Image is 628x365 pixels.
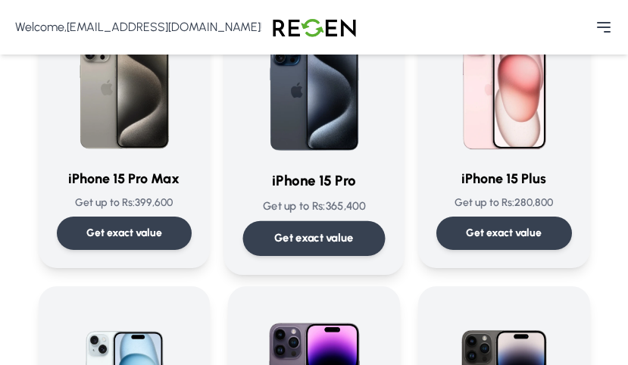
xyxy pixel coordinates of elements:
p: Get up to Rs: 365,400 [243,198,386,214]
img: iPhone 15 Pro [243,5,386,158]
p: Get up to Rs: 399,600 [57,195,192,211]
p: Welcome, [EMAIL_ADDRESS][DOMAIN_NAME] ! [15,18,263,36]
p: Get up to Rs: 280,800 [436,195,572,211]
img: iPhone 15 Plus [436,11,572,156]
img: iPhone 15 Pro Max [57,11,192,156]
h3: iPhone 15 Pro [243,170,386,192]
p: Get exact value [466,226,542,241]
h3: iPhone 15 Pro Max [57,168,192,189]
h3: iPhone 15 Plus [436,168,572,189]
img: Logo [261,6,367,48]
p: Get exact value [86,226,162,241]
p: Get exact value [274,230,354,246]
